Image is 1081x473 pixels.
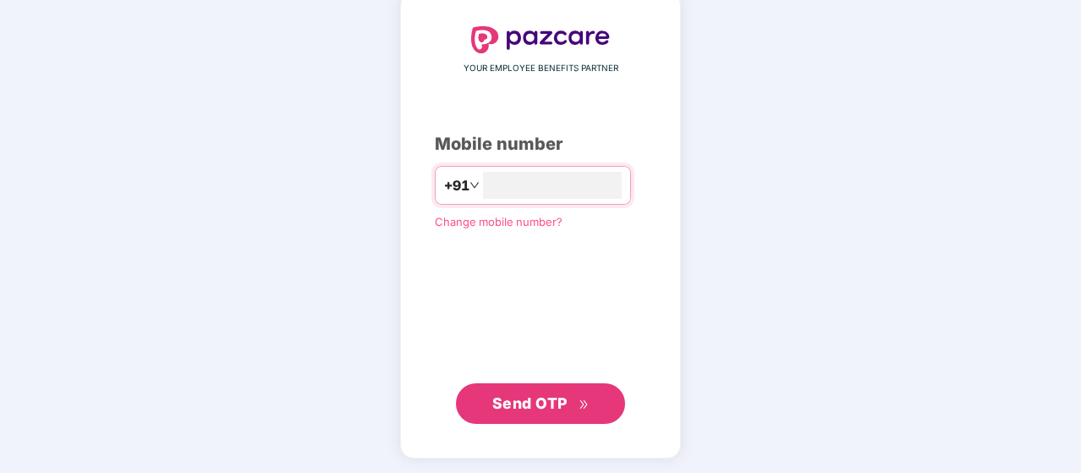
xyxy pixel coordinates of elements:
[435,131,646,157] div: Mobile number
[469,180,480,190] span: down
[456,383,625,424] button: Send OTPdouble-right
[492,394,568,412] span: Send OTP
[435,215,562,228] a: Change mobile number?
[464,62,618,75] span: YOUR EMPLOYEE BENEFITS PARTNER
[579,399,590,410] span: double-right
[471,26,610,53] img: logo
[444,175,469,196] span: +91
